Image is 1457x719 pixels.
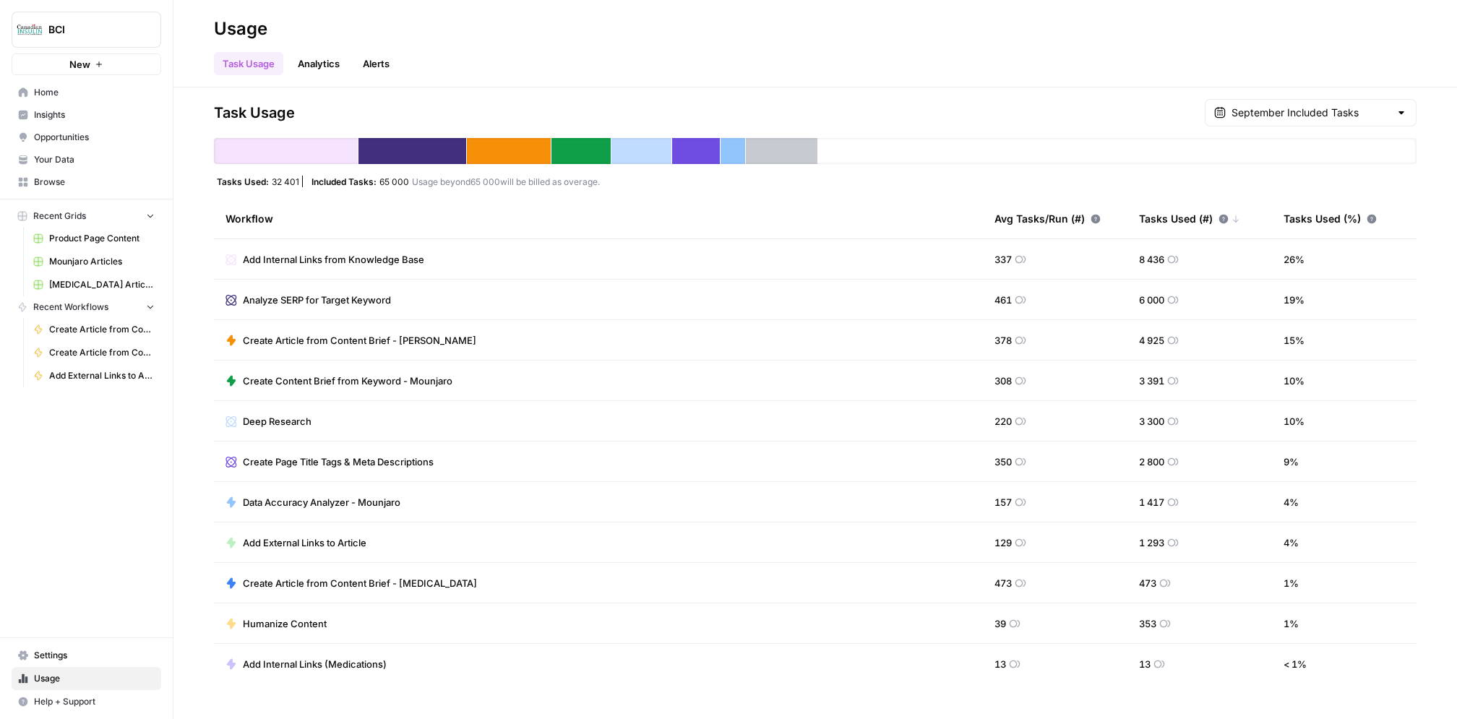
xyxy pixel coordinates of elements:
span: Add Internal Links from Knowledge Base [243,252,424,267]
span: Create Page Title Tags & Meta Descriptions [243,455,434,469]
span: Create Article from Content Brief - [PERSON_NAME] [49,346,155,359]
span: Product Page Content [49,232,155,245]
span: 4 925 [1139,333,1164,348]
a: Add Internal Links (Medications) [225,657,387,671]
span: 1 % [1284,576,1299,590]
span: Task Usage [214,103,295,123]
span: 473 [994,576,1012,590]
span: 15 % [1284,333,1305,348]
div: Usage [214,17,267,40]
a: Opportunities [12,126,161,149]
a: Data Accuracy Analyzer - Mounjaro [225,495,400,509]
span: Help + Support [34,695,155,708]
a: Task Usage [214,52,283,75]
a: Insights [12,103,161,126]
span: 65 000 [379,176,409,187]
a: Mounjaro Articles [27,250,161,273]
span: Data Accuracy Analyzer - Mounjaro [243,495,400,509]
div: Tasks Used (#) [1139,199,1240,238]
div: Tasks Used (%) [1284,199,1377,238]
span: 8 436 [1139,252,1164,267]
span: Recent Grids [33,210,86,223]
a: Settings [12,644,161,667]
img: BCI Logo [17,17,43,43]
span: Create Article from Content Brief - [PERSON_NAME] [243,333,476,348]
span: Home [34,86,155,99]
a: Your Data [12,148,161,171]
span: 308 [994,374,1012,388]
a: Product Page Content [27,227,161,250]
input: September Included Tasks [1232,106,1390,120]
span: Usage beyond 65 000 will be billed as overage. [412,176,600,187]
span: 4 % [1284,495,1299,509]
span: 473 [1139,576,1156,590]
button: Workspace: BCI [12,12,161,48]
span: 157 [994,495,1012,509]
button: Recent Grids [12,205,161,227]
span: Tasks Used: [217,176,269,187]
span: Add External Links to Article [243,535,366,550]
span: Create Content Brief from Keyword - Mounjaro [243,374,452,388]
span: Included Tasks: [311,176,377,187]
a: Alerts [354,52,398,75]
span: 1 % [1284,616,1299,631]
span: [MEDICAL_DATA] Articles [49,278,155,291]
span: New [69,57,90,72]
span: Mounjaro Articles [49,255,155,268]
a: Analytics [289,52,348,75]
button: New [12,53,161,75]
span: Insights [34,108,155,121]
span: < 1 % [1284,657,1307,671]
span: Recent Workflows [33,301,108,314]
span: 337 [994,252,1012,267]
button: Help + Support [12,690,161,713]
span: BCI [48,22,136,37]
span: Settings [34,649,155,662]
span: 461 [994,293,1012,307]
span: 220 [994,414,1012,429]
a: Browse [12,171,161,194]
span: 129 [994,535,1012,550]
span: 1 417 [1139,495,1164,509]
span: 1 293 [1139,535,1164,550]
a: Humanize Content [225,616,327,631]
span: Humanize Content [243,616,327,631]
button: Recent Workflows [12,296,161,318]
a: [MEDICAL_DATA] Articles [27,273,161,296]
span: Create Article from Content Brief - [MEDICAL_DATA] [243,576,477,590]
span: 19 % [1284,293,1305,307]
span: 39 [994,616,1006,631]
span: 350 [994,455,1012,469]
span: 26 % [1284,252,1305,267]
span: 10 % [1284,414,1305,429]
span: 32 401 [272,176,299,187]
span: Add External Links to Article [49,369,155,382]
span: 13 [1139,657,1151,671]
span: 13 [994,657,1006,671]
div: Workflow [225,199,971,238]
span: 4 % [1284,535,1299,550]
span: Browse [34,176,155,189]
span: 378 [994,333,1012,348]
a: Usage [12,667,161,690]
span: 9 % [1284,455,1299,469]
span: 2 800 [1139,455,1164,469]
span: 3 391 [1139,374,1164,388]
a: Add External Links to Article [225,535,366,550]
span: Usage [34,672,155,685]
span: Deep Research [243,414,311,429]
a: Create Content Brief from Keyword - Mounjaro [225,374,452,388]
a: Home [12,81,161,104]
span: 6 000 [1139,293,1164,307]
span: 353 [1139,616,1156,631]
a: Add External Links to Article [27,364,161,387]
span: Create Article from Content Brief - [MEDICAL_DATA] [49,323,155,336]
span: Opportunities [34,131,155,144]
a: Create Article from Content Brief - [PERSON_NAME] [225,333,476,348]
span: Your Data [34,153,155,166]
span: 10 % [1284,374,1305,388]
a: Create Article from Content Brief - [MEDICAL_DATA] [27,318,161,341]
span: Analyze SERP for Target Keyword [243,293,391,307]
div: Avg Tasks/Run (#) [994,199,1101,238]
span: Add Internal Links (Medications) [243,657,387,671]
